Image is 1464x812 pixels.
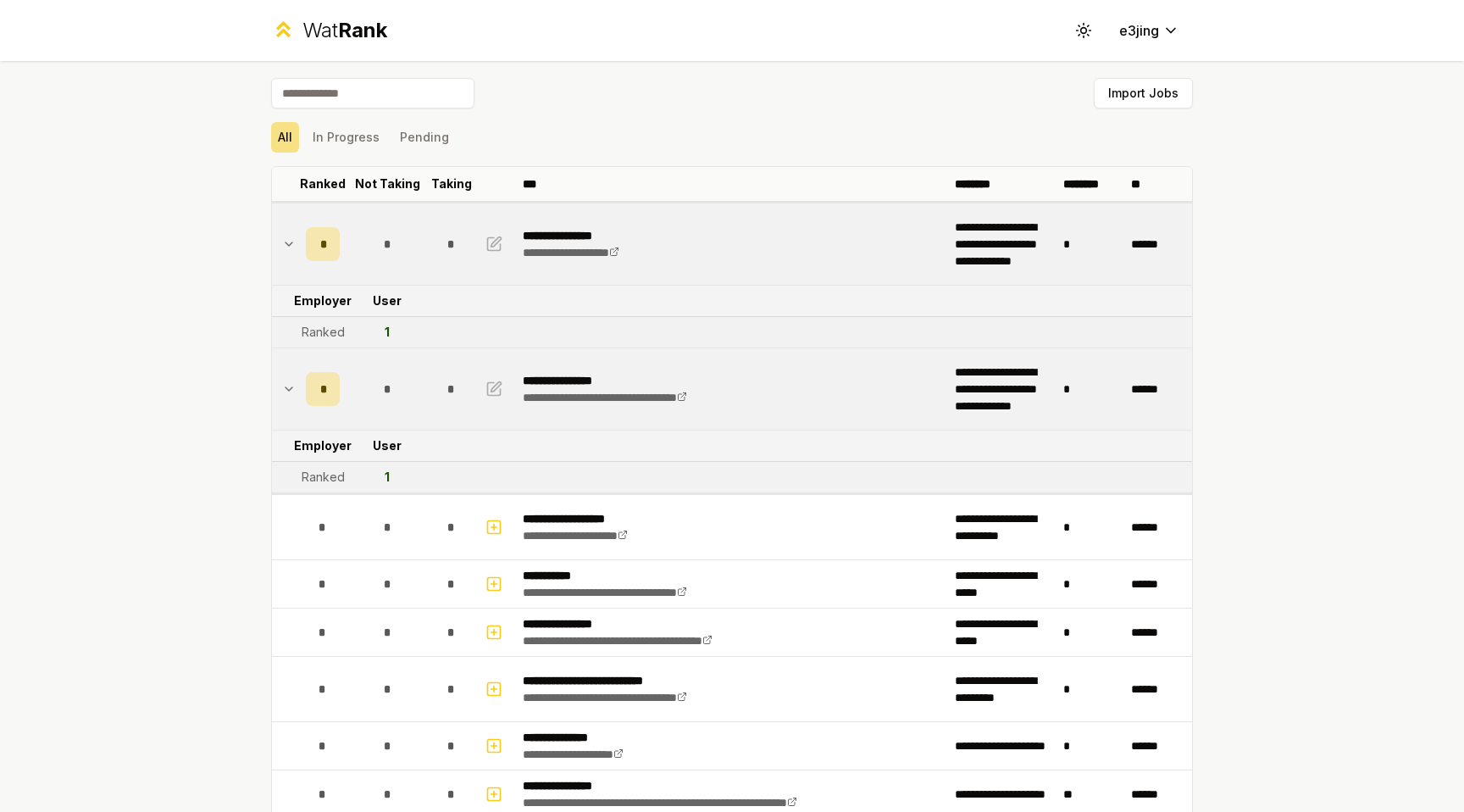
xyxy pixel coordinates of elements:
[385,324,390,341] div: 1
[271,122,299,153] button: All
[302,469,345,486] div: Ranked
[347,286,428,316] td: User
[338,18,387,42] span: Rank
[306,122,386,153] button: In Progress
[302,17,387,44] div: Wat
[1094,78,1193,108] button: Import Jobs
[431,175,472,192] p: Taking
[271,17,387,44] a: WatRank
[300,175,346,192] p: Ranked
[393,122,456,153] button: Pending
[302,324,345,341] div: Ranked
[299,431,347,461] td: Employer
[1106,15,1193,46] button: e3jing
[299,286,347,316] td: Employer
[385,469,390,486] div: 1
[1119,20,1159,41] span: e3jing
[355,175,420,192] p: Not Taking
[347,431,428,461] td: User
